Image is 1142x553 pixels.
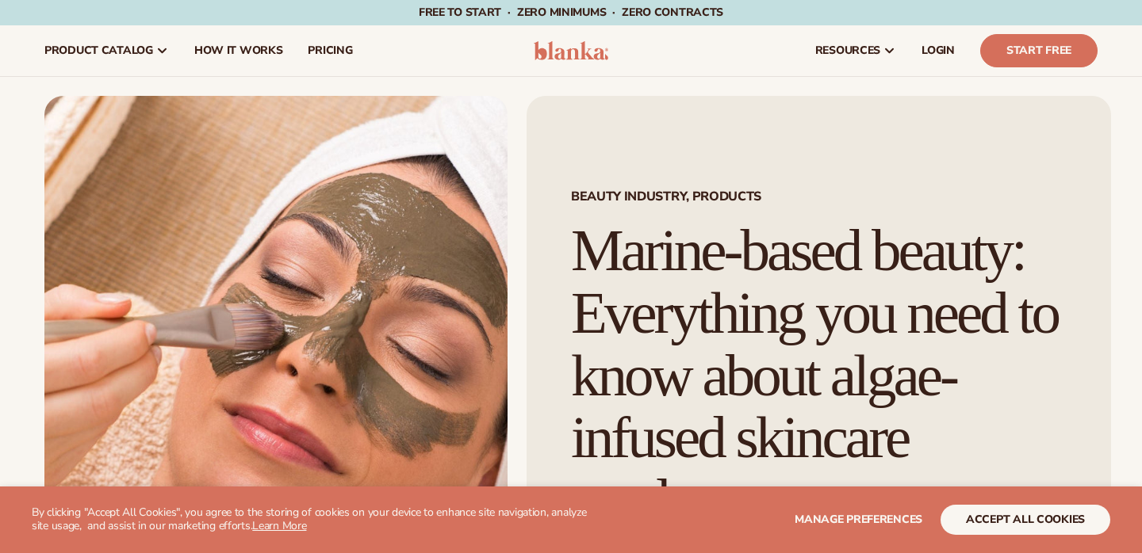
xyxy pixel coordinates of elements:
a: Start Free [980,34,1098,67]
span: How It Works [194,44,283,57]
span: Beauty Industry, Products [571,190,1067,203]
a: pricing [295,25,365,76]
img: logo [534,41,609,60]
h1: Marine-based beauty: Everything you need to know about algae-infused skincare products [571,219,1067,532]
span: Free to start · ZERO minimums · ZERO contracts [419,5,723,20]
span: Manage preferences [795,512,922,527]
span: LOGIN [922,44,955,57]
a: Learn More [252,518,306,533]
span: resources [815,44,880,57]
button: accept all cookies [941,505,1110,535]
span: pricing [308,44,352,57]
a: product catalog [32,25,182,76]
a: How It Works [182,25,296,76]
p: By clicking "Accept All Cookies", you agree to the storing of cookies on your device to enhance s... [32,506,596,533]
button: Manage preferences [795,505,922,535]
a: LOGIN [909,25,968,76]
a: resources [803,25,909,76]
span: product catalog [44,44,153,57]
